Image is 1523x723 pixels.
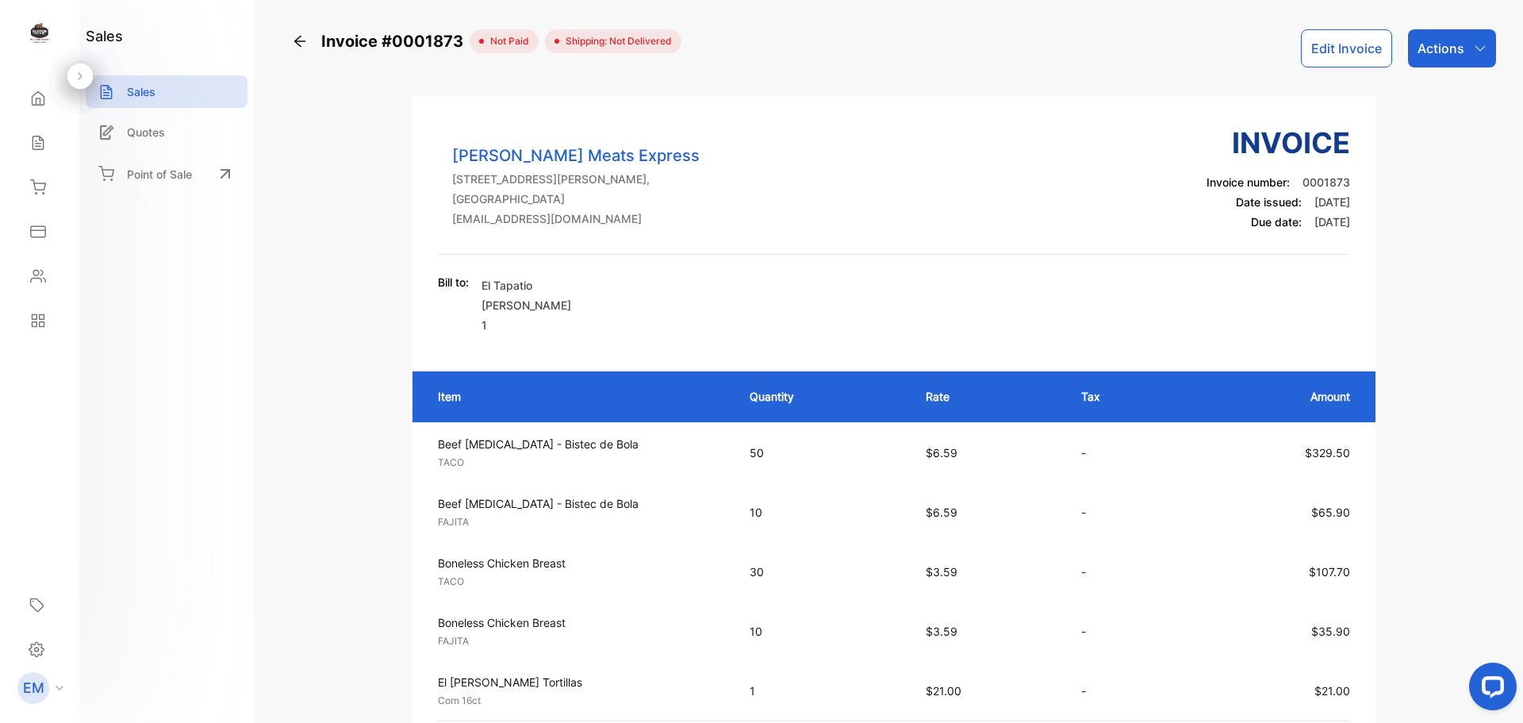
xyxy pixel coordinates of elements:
[438,388,718,405] p: Item
[481,317,571,333] p: 1
[1207,175,1290,189] span: Invoice number:
[1199,388,1350,405] p: Amount
[1251,215,1302,229] span: Due date:
[926,565,957,579] span: $3.59
[86,25,123,47] h1: sales
[926,388,1050,405] p: Rate
[452,144,700,167] p: [PERSON_NAME] Meats Express
[28,21,52,44] img: logo
[559,34,672,48] span: Shipping: Not Delivered
[1305,446,1350,460] span: $329.50
[1081,504,1167,521] p: -
[1311,625,1350,638] span: $35.90
[452,171,700,187] p: [STREET_ADDRESS][PERSON_NAME],
[438,555,721,571] p: Boneless Chicken Breast
[1456,656,1523,723] iframe: LiveChat chat widget
[438,634,721,648] p: FAJITA
[1236,195,1302,209] span: Date issued:
[926,684,961,698] span: $21.00
[1081,683,1167,699] p: -
[438,674,721,690] p: El [PERSON_NAME] Tortillas
[750,504,894,521] p: 10
[1418,39,1464,58] p: Actions
[1207,121,1350,164] h3: Invoice
[86,116,247,148] a: Quotes
[1408,29,1496,67] button: Actions
[1311,506,1350,519] span: $65.90
[1301,29,1392,67] button: Edit Invoice
[481,277,571,294] p: El Tapatio
[452,210,700,227] p: [EMAIL_ADDRESS][DOMAIN_NAME]
[926,506,957,519] span: $6.59
[452,190,700,207] p: [GEOGRAPHIC_DATA]
[484,34,529,48] span: not paid
[750,444,894,461] p: 50
[1081,444,1167,461] p: -
[1081,563,1167,580] p: -
[926,446,957,460] span: $6.59
[750,388,894,405] p: Quantity
[127,83,155,100] p: Sales
[438,495,721,512] p: Beef [MEDICAL_DATA] - Bistec de Bola
[127,124,165,140] p: Quotes
[1314,215,1350,229] span: [DATE]
[1081,623,1167,640] p: -
[438,436,721,452] p: Beef [MEDICAL_DATA] - Bistec de Bola
[438,575,721,589] p: TACO
[23,678,44,698] p: EM
[438,456,721,470] p: TACO
[750,563,894,580] p: 30
[481,297,571,313] p: [PERSON_NAME]
[438,614,721,631] p: Boneless Chicken Breast
[86,156,247,191] a: Point of Sale
[321,29,470,53] span: Invoice #0001873
[1309,565,1350,579] span: $107.70
[1302,175,1350,189] span: 0001873
[438,694,721,708] p: Corn 16ct
[1314,684,1350,698] span: $21.00
[750,683,894,699] p: 1
[1081,388,1167,405] p: Tax
[438,515,721,529] p: FAJITA
[750,623,894,640] p: 10
[438,274,469,290] p: Bill to:
[127,166,192,183] p: Point of Sale
[926,625,957,638] span: $3.59
[86,75,247,108] a: Sales
[1314,195,1350,209] span: [DATE]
